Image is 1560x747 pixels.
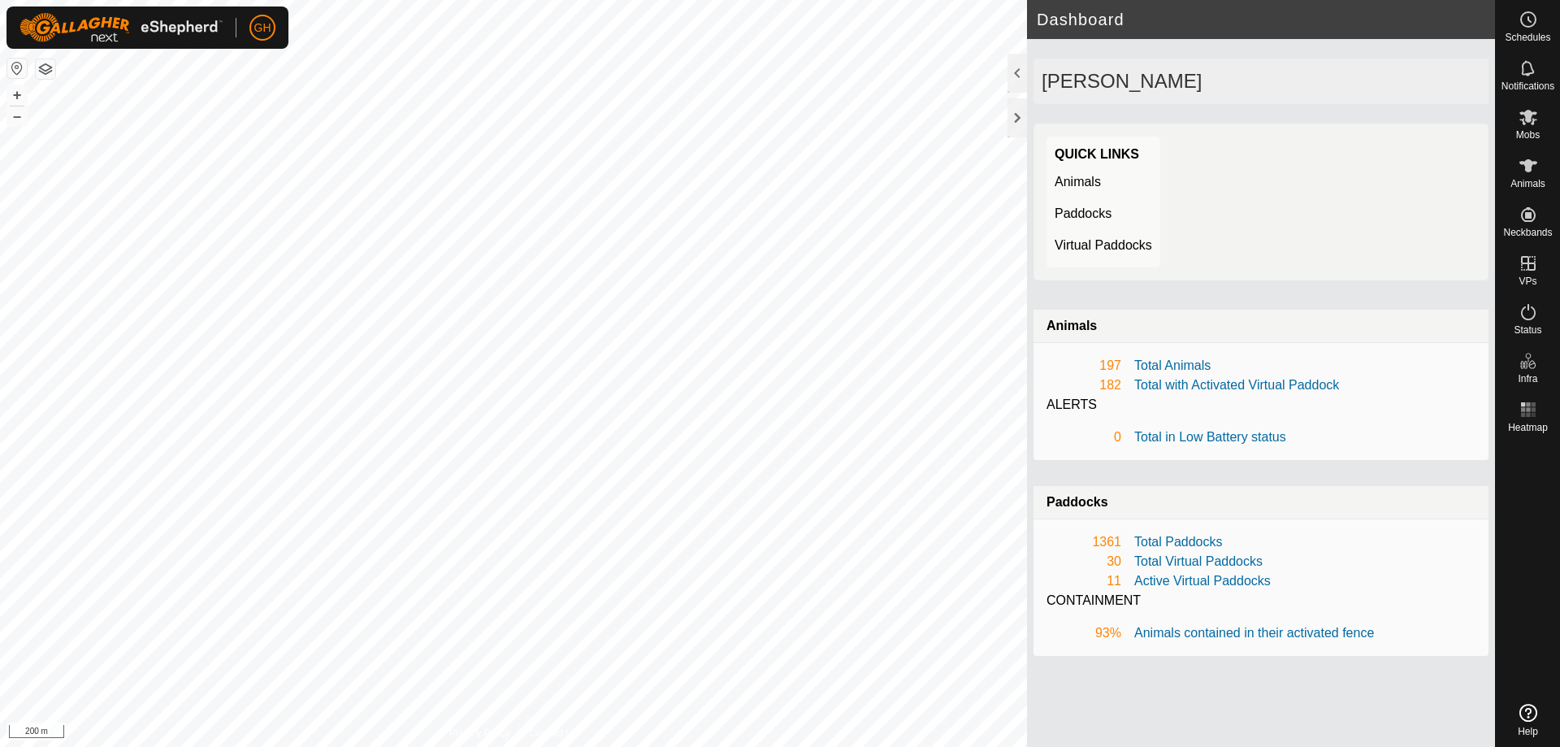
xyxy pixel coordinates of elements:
[1134,626,1374,640] a: Animals contained in their activated fence
[1505,33,1550,42] span: Schedules
[1134,430,1286,444] a: Total in Low Battery status
[1055,238,1152,252] a: Virtual Paddocks
[1516,130,1540,140] span: Mobs
[530,726,578,740] a: Contact Us
[1046,428,1121,447] div: 0
[1514,325,1541,335] span: Status
[1046,623,1121,643] div: 93%
[36,59,55,79] button: Map Layers
[1134,535,1223,549] a: Total Paddocks
[1046,395,1475,415] div: ALERTS
[19,13,223,42] img: Gallagher Logo
[1046,571,1121,591] div: 11
[449,726,510,740] a: Privacy Policy
[7,85,27,105] button: +
[1037,10,1495,29] h2: Dashboard
[1503,228,1552,237] span: Neckbands
[1046,532,1121,552] div: 1361
[1046,591,1475,610] div: CONTAINMENT
[1518,374,1537,384] span: Infra
[1518,727,1538,736] span: Help
[1134,554,1263,568] a: Total Virtual Paddocks
[1496,697,1560,743] a: Help
[1508,423,1548,432] span: Heatmap
[1046,356,1121,376] div: 197
[1046,552,1121,571] div: 30
[1046,376,1121,395] div: 182
[1134,358,1211,372] a: Total Animals
[7,59,27,78] button: Reset Map
[1046,319,1097,332] strong: Animals
[1046,495,1108,509] strong: Paddocks
[1055,206,1111,220] a: Paddocks
[1134,574,1271,588] a: Active Virtual Paddocks
[1033,59,1488,104] div: [PERSON_NAME]
[1501,81,1554,91] span: Notifications
[254,20,271,37] span: GH
[1519,276,1536,286] span: VPs
[1055,147,1139,161] strong: Quick Links
[1510,179,1545,189] span: Animals
[1134,378,1339,392] a: Total with Activated Virtual Paddock
[7,106,27,126] button: –
[1055,175,1101,189] a: Animals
